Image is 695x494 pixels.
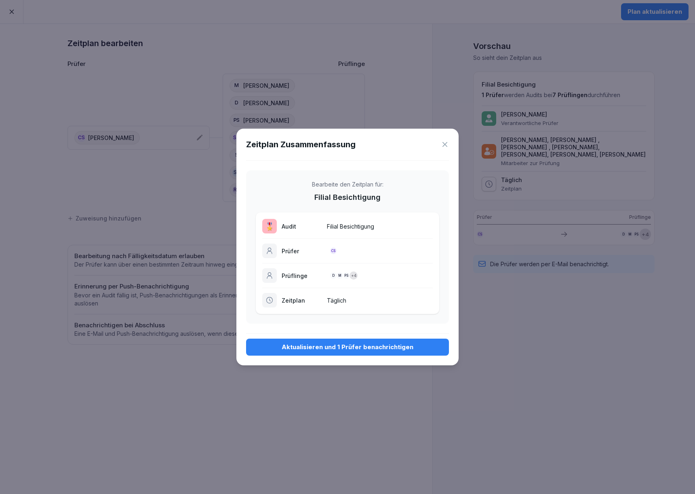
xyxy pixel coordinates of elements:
p: Bearbeite den Zeitplan für: [312,180,383,189]
p: Zeitplan [282,296,322,305]
div: CS [330,248,337,254]
div: PS [343,272,350,279]
p: Täglich [327,296,433,305]
p: Prüflinge [282,271,322,280]
div: Aktualisieren und 1 Prüfer benachrichtigen [253,343,442,352]
button: Aktualisieren und 1 Prüfer benachrichtigen [246,339,449,356]
div: M [337,272,343,279]
p: Audit [282,222,322,231]
div: D [330,272,337,279]
div: + 4 [350,271,358,280]
p: Filial Besichtigung [327,222,433,231]
p: Filial Besichtigung [314,192,381,203]
p: 🎖️ [265,221,274,232]
p: Prüfer [282,247,322,255]
h1: Zeitplan Zusammenfassung [246,138,356,151]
